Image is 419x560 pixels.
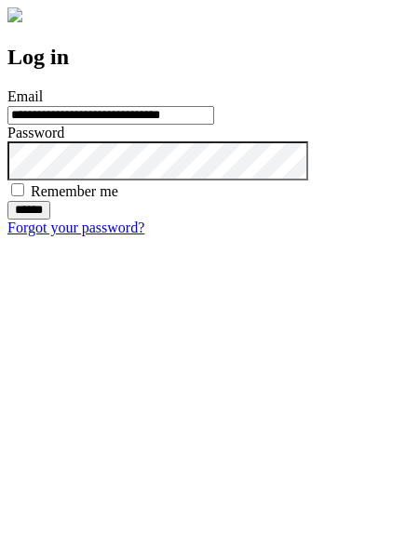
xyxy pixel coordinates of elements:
[31,183,118,199] label: Remember me
[7,88,43,104] label: Email
[7,220,144,235] a: Forgot your password?
[7,125,64,140] label: Password
[7,7,22,22] img: logo-4e3dc11c47720685a147b03b5a06dd966a58ff35d612b21f08c02c0306f2b779.png
[7,45,412,70] h2: Log in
